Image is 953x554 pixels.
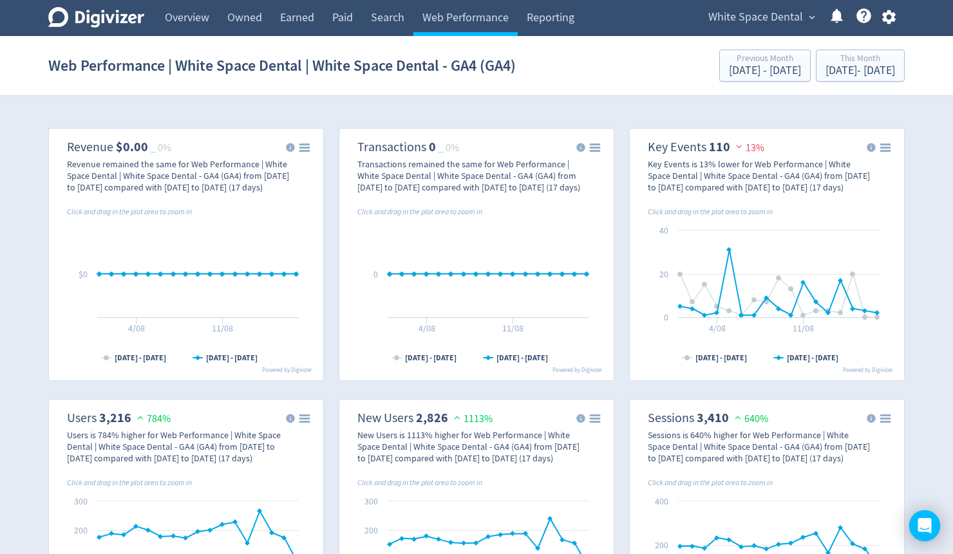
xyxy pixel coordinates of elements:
[719,50,811,82] button: Previous Month[DATE] - [DATE]
[648,139,706,155] dt: Key Events
[67,410,97,426] dt: Users
[708,7,803,28] span: White Space Dental
[67,207,192,217] i: Click and drag in the plot area to zoom in
[552,366,603,374] text: Powered by Digivizer
[48,45,516,86] h1: Web Performance | White Space Dental | White Space Dental - GA4 (GA4)
[212,322,233,334] text: 11/08
[648,429,871,464] div: Sessions is 640% higher for Web Performance | White Space Dental | White Space Dental - GA4 (GA4)...
[659,225,668,236] text: 40
[357,410,413,426] dt: New Users
[709,322,726,334] text: 4/08
[729,65,801,77] div: [DATE] - [DATE]
[826,54,895,65] div: This Month
[134,412,147,422] img: positive-performance.svg
[357,158,580,193] div: Transactions remained the same for Web Performance | White Space Dental | White Space Dental - GA...
[502,322,524,334] text: 11/08
[151,142,171,154] span: _ 0%
[909,510,940,541] div: Open Intercom Messenger
[357,139,426,155] dt: Transactions
[373,268,378,280] text: 0
[439,142,459,154] span: _ 0%
[429,138,436,156] strong: 0
[364,524,378,536] text: 200
[816,50,905,82] button: This Month[DATE]- [DATE]
[405,353,457,363] text: [DATE] - [DATE]
[655,539,668,551] text: 200
[731,412,744,422] img: positive-performance.svg
[659,268,668,280] text: 20
[116,138,148,156] strong: $0.00
[496,353,548,363] text: [DATE] - [DATE]
[843,366,893,374] text: Powered by Digivizer
[697,409,729,427] strong: 3,410
[79,268,88,280] text: $0
[115,353,166,363] text: [DATE] - [DATE]
[806,12,818,23] span: expand_more
[664,311,668,323] text: 0
[357,207,482,217] i: Click and drag in the plot area to zoom in
[134,412,171,425] span: 784%
[357,429,580,464] div: New Users is 1113% higher for Web Performance | White Space Dental | White Space Dental - GA4 (GA...
[635,134,899,375] svg: Key Events 51 4%
[99,409,131,427] strong: 3,216
[648,477,773,488] i: Click and drag in the plot area to zoom in
[731,412,768,425] span: 640%
[655,495,668,507] text: 400
[826,65,895,77] div: [DATE] - [DATE]
[54,134,318,375] svg: Revenue $0.00 _ 0%
[74,524,88,536] text: 200
[709,138,730,156] strong: 110
[729,54,801,65] div: Previous Month
[128,322,145,334] text: 4/08
[206,353,258,363] text: [DATE] - [DATE]
[67,158,290,193] div: Revenue remained the same for Web Performance | White Space Dental | White Space Dental - GA4 (GA...
[67,477,192,488] i: Click and drag in the plot area to zoom in
[648,158,871,193] div: Key Events is 13% lower for Web Performance | White Space Dental | White Space Dental - GA4 (GA4)...
[733,142,764,154] span: 13%
[419,322,435,334] text: 4/08
[733,142,746,151] img: negative-performance.svg
[344,134,609,375] svg: Transactions 0 _ 0%
[364,495,378,507] text: 300
[357,477,482,488] i: Click and drag in the plot area to zoom in
[793,322,814,334] text: 11/08
[262,366,312,374] text: Powered by Digivizer
[67,429,290,464] div: Users is 784% higher for Web Performance | White Space Dental | White Space Dental - GA4 (GA4) fr...
[648,207,773,217] i: Click and drag in the plot area to zoom in
[695,353,747,363] text: [DATE] - [DATE]
[451,412,493,425] span: 1113%
[416,409,448,427] strong: 2,826
[704,7,818,28] button: White Space Dental
[787,353,838,363] text: [DATE] - [DATE]
[451,412,464,422] img: positive-performance.svg
[67,139,113,155] dt: Revenue
[648,410,694,426] dt: Sessions
[74,495,88,507] text: 300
